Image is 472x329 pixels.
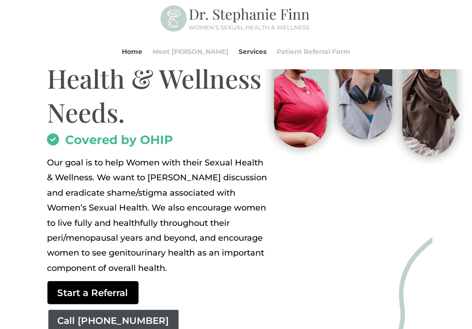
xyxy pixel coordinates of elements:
div: Page 1 [47,155,269,276]
a: Meet [PERSON_NAME] [153,34,228,69]
h2: Covered by OHIP [47,134,269,151]
a: Start a Referral [47,281,139,304]
img: Visit-Pleasure-MD-Ontario-Women-Sexual-Health-and-Wellness [254,15,471,165]
p: Our goal is to help Women with their Sexual Health & Wellness. We want to [PERSON_NAME] discussio... [47,155,269,276]
a: Home [122,34,142,69]
a: Services [239,34,266,69]
a: Patient Referral Form [277,34,350,69]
